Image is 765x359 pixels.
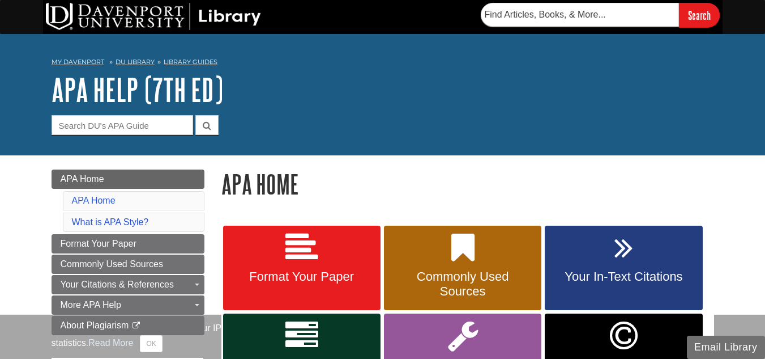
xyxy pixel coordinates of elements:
span: APA Home [61,174,104,184]
a: DU Library [116,58,155,66]
a: APA Home [72,196,116,205]
a: What is APA Style? [72,217,149,227]
input: Search [679,3,720,27]
input: Search DU's APA Guide [52,115,193,135]
form: Searches DU Library's articles, books, and more [481,3,720,27]
img: DU Library [46,3,261,30]
a: Format Your Paper [52,234,204,254]
input: Find Articles, Books, & More... [481,3,679,27]
span: More APA Help [61,300,121,310]
span: Commonly Used Sources [392,269,533,299]
i: This link opens in a new window [131,322,141,330]
a: APA Help (7th Ed) [52,72,223,107]
h1: APA Home [221,170,714,198]
span: About Plagiarism [61,320,129,330]
span: Format Your Paper [232,269,372,284]
a: Your Citations & References [52,275,204,294]
a: My Davenport [52,57,104,67]
a: Format Your Paper [223,226,381,311]
a: Commonly Used Sources [52,255,204,274]
a: More APA Help [52,295,204,315]
span: Your In-Text Citations [553,269,694,284]
a: About Plagiarism [52,316,204,335]
nav: breadcrumb [52,54,714,73]
a: Library Guides [164,58,217,66]
button: Email Library [687,336,765,359]
span: Commonly Used Sources [61,259,163,269]
a: APA Home [52,170,204,189]
a: Commonly Used Sources [384,226,541,311]
a: Your In-Text Citations [545,226,702,311]
span: Your Citations & References [61,280,174,289]
span: Format Your Paper [61,239,136,248]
